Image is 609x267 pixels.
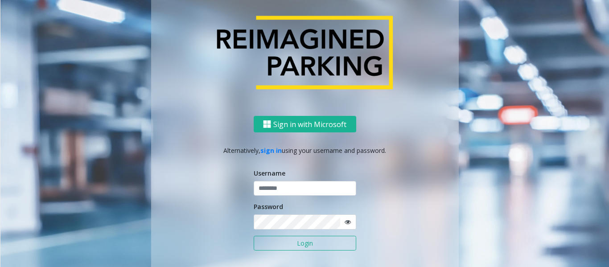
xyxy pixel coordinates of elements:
label: Password [254,202,283,211]
p: Alternatively, using your username and password. [160,146,450,155]
label: Username [254,168,285,178]
button: Login [254,236,356,251]
a: sign in [260,146,282,155]
button: Sign in with Microsoft [254,116,356,132]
